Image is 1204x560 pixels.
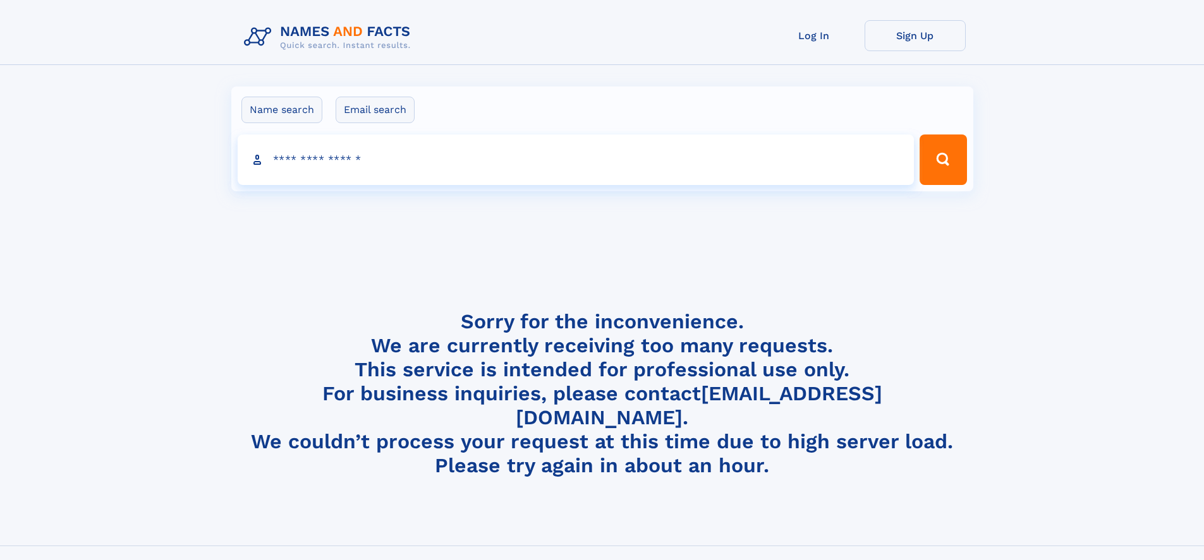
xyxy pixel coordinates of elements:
[920,134,966,185] button: Search Button
[241,97,322,123] label: Name search
[239,20,421,54] img: Logo Names and Facts
[239,309,966,478] h4: Sorry for the inconvenience. We are currently receiving too many requests. This service is intend...
[336,97,415,123] label: Email search
[763,20,865,51] a: Log In
[516,381,882,429] a: [EMAIL_ADDRESS][DOMAIN_NAME]
[238,134,915,185] input: search input
[865,20,966,51] a: Sign Up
